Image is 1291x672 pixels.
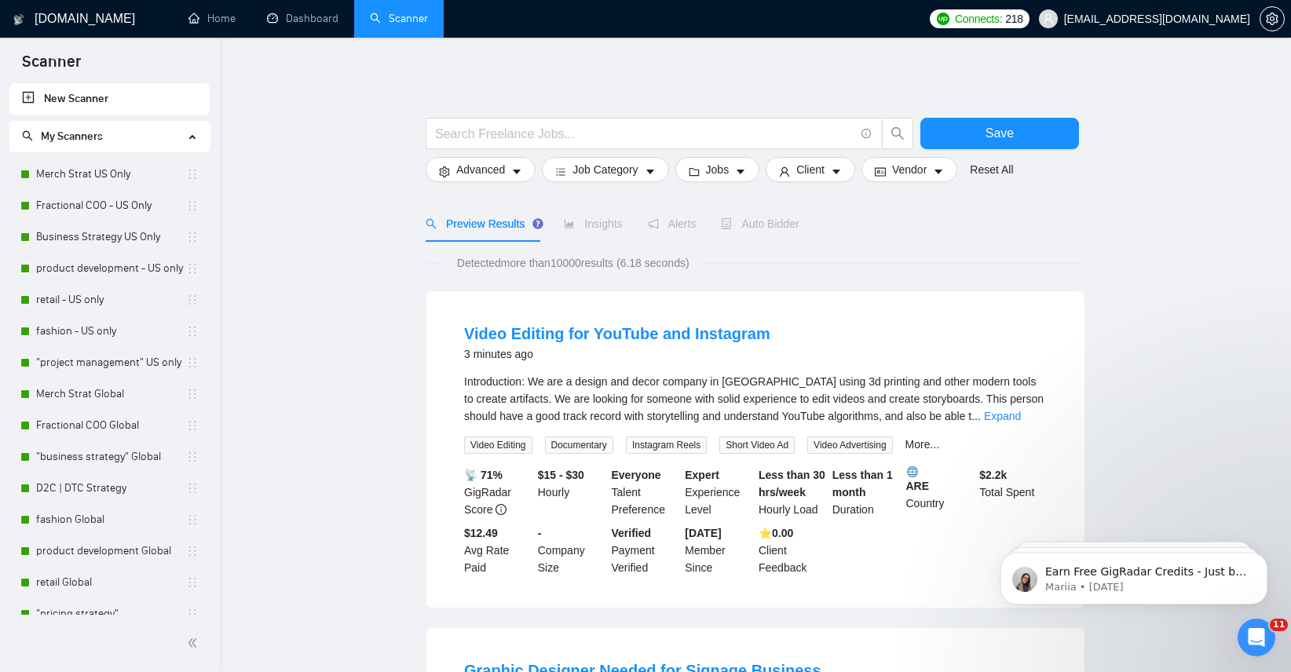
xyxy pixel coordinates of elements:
li: retail - US only [9,284,210,316]
div: Member Since [682,524,755,576]
span: caret-down [735,166,746,177]
li: fashion Global [9,504,210,535]
span: caret-down [933,166,944,177]
li: D2C | DTC Strategy [9,473,210,504]
a: dashboardDashboard [267,12,338,25]
span: holder [186,356,199,369]
span: My Scanners [22,130,103,143]
input: Search Freelance Jobs... [435,124,854,144]
span: Insights [564,217,622,230]
span: holder [186,576,199,589]
span: Video Advertising [807,436,893,454]
span: bars [555,166,566,177]
a: homeHome [188,12,236,25]
span: Preview Results [426,217,539,230]
div: Tooltip anchor [531,217,545,231]
a: Fractional COO - US Only [36,190,186,221]
div: GigRadar Score [461,466,535,518]
img: 🌐 [907,466,918,477]
span: holder [186,325,199,338]
a: D2C | DTC Strategy [36,473,186,504]
div: Client Feedback [755,524,829,576]
span: holder [186,513,199,526]
span: Save [986,123,1014,143]
button: idcardVendorcaret-down [861,157,957,182]
button: userClientcaret-down [766,157,855,182]
a: Fractional COO Global [36,410,186,441]
li: "pricing strategy" [9,598,210,630]
b: Less than 1 month [832,469,893,499]
span: Documentary [545,436,613,454]
span: search [883,126,912,141]
span: robot [721,218,732,229]
span: 218 [1005,10,1022,27]
a: Reset All [970,161,1013,178]
b: [DATE] [685,527,721,539]
a: Video Editing for YouTube and Instagram [464,325,770,342]
img: upwork-logo.png [937,13,949,25]
iframe: Intercom notifications message [977,520,1291,630]
span: Jobs [706,161,730,178]
a: retail - US only [36,284,186,316]
li: Fractional COO - US Only [9,190,210,221]
span: caret-down [511,166,522,177]
span: Advanced [456,161,505,178]
b: Less than 30 hrs/week [759,469,825,499]
a: Merch Strat US Only [36,159,186,190]
span: Video Editing [464,436,532,454]
span: Short Video Ad [719,436,795,454]
div: Avg Rate Paid [461,524,535,576]
li: Fractional COO Global [9,410,210,441]
span: holder [186,199,199,212]
li: New Scanner [9,83,210,115]
span: Job Category [572,161,638,178]
div: Hourly [535,466,609,518]
a: product development Global [36,535,186,567]
a: "business strategy" Global [36,441,186,473]
span: ... [971,410,981,422]
span: search [22,130,33,141]
button: folderJobscaret-down [675,157,760,182]
button: search [882,118,913,149]
span: holder [186,608,199,620]
div: Talent Preference [609,466,682,518]
button: settingAdvancedcaret-down [426,157,536,182]
span: holder [186,294,199,306]
div: Country [903,466,977,518]
span: 11 [1270,619,1288,631]
span: Client [796,161,825,178]
span: idcard [875,166,886,177]
a: New Scanner [22,83,197,115]
a: setting [1260,13,1285,25]
li: fashion - US only [9,316,210,347]
button: Save [920,118,1079,149]
span: user [779,166,790,177]
span: holder [186,482,199,495]
li: product development - US only [9,253,210,284]
a: Merch Strat Global [36,378,186,410]
span: Scanner [9,50,93,83]
a: Expand [984,410,1021,422]
b: ARE [906,466,974,492]
span: holder [186,388,199,400]
span: Connects: [955,10,1002,27]
span: holder [186,451,199,463]
div: 3 minutes ago [464,345,770,363]
div: Duration [829,466,903,518]
a: fashion - US only [36,316,186,347]
li: "business strategy" Global [9,441,210,473]
b: Verified [612,527,652,539]
span: Introduction: We are a design and decor company in [GEOGRAPHIC_DATA] using 3d printing and other ... [464,375,1044,422]
span: folder [689,166,700,177]
a: retail Global [36,567,186,598]
span: holder [186,231,199,243]
a: "project management" US only [36,347,186,378]
li: Business Strategy US Only [9,221,210,253]
span: Auto Bidder [721,217,799,230]
b: $15 - $30 [538,469,584,481]
b: $12.49 [464,527,498,539]
span: Detected more than 10000 results (6.18 seconds) [446,254,700,272]
li: product development Global [9,535,210,567]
